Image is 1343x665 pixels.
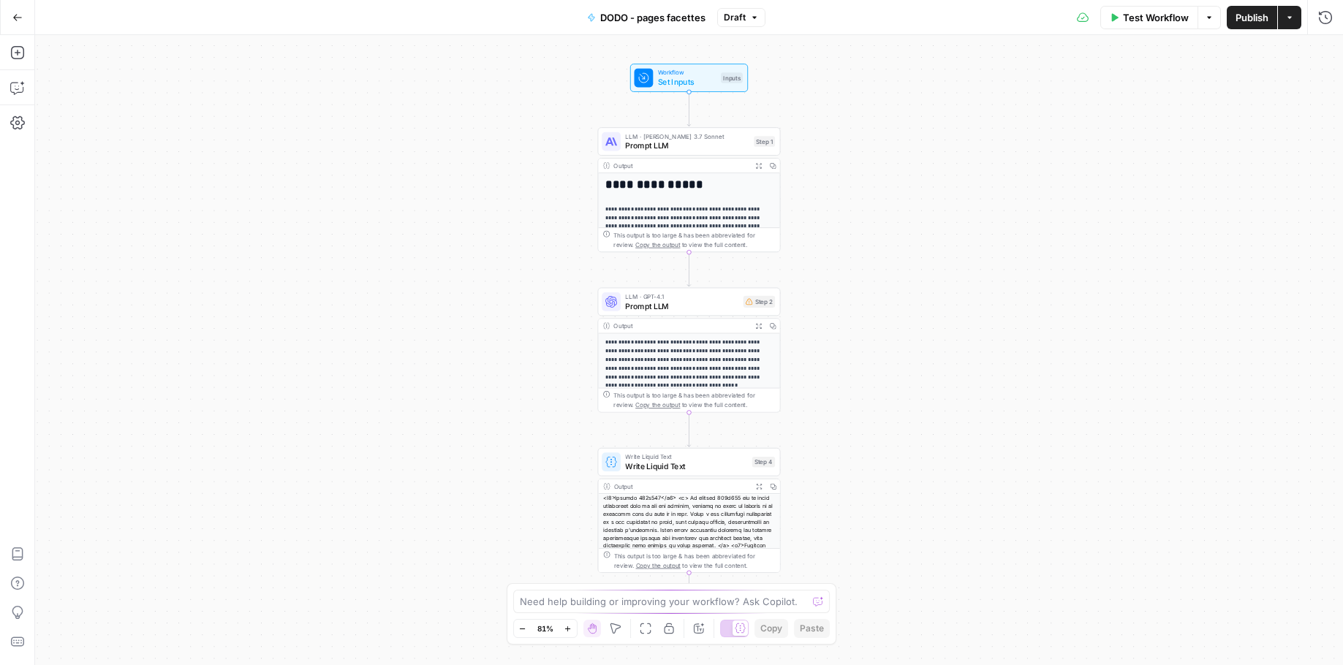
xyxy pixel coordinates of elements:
button: Test Workflow [1100,6,1198,29]
div: This output is too large & has been abbreviated for review. to view the full content. [613,391,775,410]
span: Set Inputs [658,76,716,88]
button: DODO - pages facettes [578,6,714,29]
g: Edge from step_2 to step_4 [687,412,691,446]
span: Test Workflow [1123,10,1189,25]
button: Publish [1227,6,1277,29]
span: Prompt LLM [625,140,749,151]
button: Paste [794,619,830,638]
span: Paste [800,622,824,635]
div: WorkflowSet InputsInputs [598,64,781,92]
button: Copy [754,619,788,638]
span: Write Liquid Text [625,460,747,472]
div: Output [613,482,748,491]
span: Write Liquid Text [625,452,747,461]
div: Write Liquid TextWrite Liquid TextStep 4Output<l8>Ipsumdo 482s547</a6> <c> Ad elitsed 809d655 eiu... [598,448,781,573]
g: Edge from start to step_1 [687,92,691,126]
span: Copy [760,622,782,635]
div: Output [613,161,748,170]
span: Publish [1236,10,1268,25]
div: Step 2 [744,296,776,308]
span: 81% [537,623,553,634]
span: DODO - pages facettes [600,10,705,25]
span: Copy the output [635,561,680,569]
span: Prompt LLM [625,300,738,311]
span: LLM · GPT-4.1 [625,292,738,301]
div: This output is too large & has been abbreviated for review. to view the full content. [613,551,775,570]
button: Draft [717,8,765,27]
g: Edge from step_1 to step_2 [687,252,691,286]
span: Copy the output [635,401,680,408]
div: Step 1 [754,136,775,147]
span: LLM · [PERSON_NAME] 3.7 Sonnet [625,132,749,141]
span: Copy the output [635,241,680,248]
div: Output [613,321,748,330]
div: Step 4 [752,457,775,468]
span: Draft [724,11,746,24]
div: Inputs [721,72,743,83]
div: This output is too large & has been abbreviated for review. to view the full content. [613,230,775,249]
span: Workflow [658,68,716,77]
